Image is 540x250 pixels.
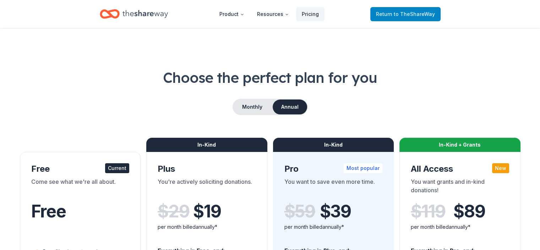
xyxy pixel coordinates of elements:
[284,223,383,231] div: per month billed annually*
[296,7,324,21] a: Pricing
[146,138,267,152] div: In-Kind
[344,163,382,173] div: Most popular
[284,177,383,197] div: You want to save even more time.
[376,10,435,18] span: Return
[158,177,256,197] div: You're actively soliciting donations.
[320,201,351,221] span: $ 39
[492,163,509,173] div: New
[31,177,130,197] div: Come see what we're all about.
[453,201,485,221] span: $ 89
[394,11,435,17] span: to TheShareWay
[411,223,509,231] div: per month billed annually*
[105,163,129,173] div: Current
[158,223,256,231] div: per month billed annually*
[17,68,523,87] h1: Choose the perfect plan for you
[273,100,307,114] button: Annual
[273,138,394,152] div: In-Kind
[214,7,250,21] button: Product
[158,163,256,175] div: Plus
[214,6,324,22] nav: Main
[251,7,295,21] button: Resources
[31,163,130,175] div: Free
[284,163,383,175] div: Pro
[411,177,509,197] div: You want grants and in-kind donations!
[100,6,168,22] a: Home
[193,201,221,221] span: $ 19
[411,163,509,175] div: All Access
[31,201,66,222] span: Free
[399,138,520,152] div: In-Kind + Grants
[370,7,441,21] a: Returnto TheShareWay
[233,100,271,114] button: Monthly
